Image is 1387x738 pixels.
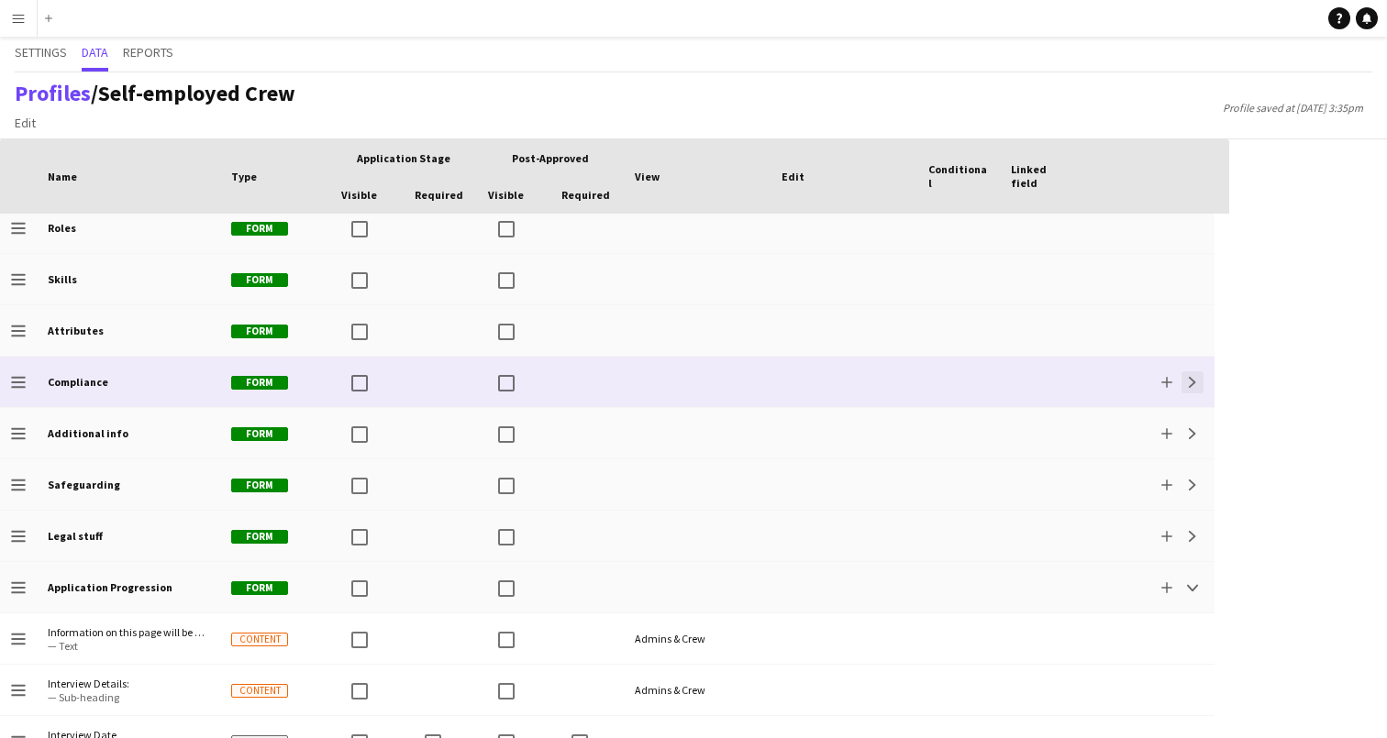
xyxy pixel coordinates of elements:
[231,633,288,646] span: Content
[48,529,103,543] b: Legal stuff
[231,479,288,492] span: Form
[231,376,288,390] span: Form
[15,79,91,107] a: Profiles
[231,325,288,338] span: Form
[98,79,295,107] span: Self-employed Crew
[48,375,108,389] b: Compliance
[231,170,257,183] span: Type
[357,151,450,165] span: Application stage
[1214,101,1372,115] span: Profile saved at [DATE] 3:35pm
[15,80,295,107] h1: /
[624,665,771,715] div: Admins & Crew
[782,170,804,183] span: Edit
[48,639,209,653] span: — Text
[48,625,209,639] span: Information on this page will be populated by the recruitment team and you can use this to follow...
[15,115,36,131] span: Edit
[48,580,172,594] b: Application Progression
[231,427,288,441] span: Form
[48,221,76,235] b: Roles
[48,677,209,690] span: Interview Details:
[123,46,173,59] span: Reports
[488,188,524,202] span: Visible
[635,170,660,183] span: View
[48,690,209,704] span: — Sub-heading
[231,581,288,595] span: Form
[415,188,463,202] span: Required
[561,188,610,202] span: Required
[48,478,120,491] b: Safeguarding
[48,426,128,440] b: Additional info
[231,273,288,287] span: Form
[624,613,771,664] div: Admins & Crew
[1011,162,1071,190] span: Linked field
[231,530,288,544] span: Form
[15,46,67,59] span: Settings
[512,151,589,165] span: Post-Approved
[48,272,77,286] b: Skills
[82,46,108,59] span: Data
[231,684,288,698] span: Content
[48,170,77,183] span: Name
[48,324,104,337] b: Attributes
[928,162,989,190] span: Conditional
[7,111,43,135] a: Edit
[341,188,377,202] span: Visible
[231,222,288,236] span: Form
